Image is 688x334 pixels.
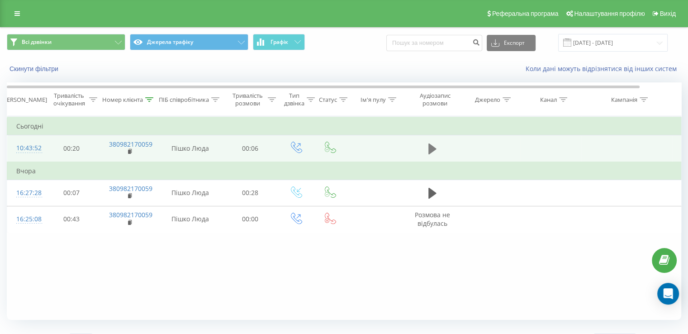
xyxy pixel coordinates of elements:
a: 380982170059 [109,210,152,219]
div: 10:43:52 [16,139,34,157]
td: 00:07 [43,180,100,206]
div: Джерело [475,96,500,104]
div: Номер клієнта [102,96,143,104]
a: 380982170059 [109,184,152,193]
div: Статус [319,96,337,104]
div: Тривалість очікування [51,92,87,107]
td: Пішко Люда [159,180,222,206]
span: Графік [270,39,288,45]
td: Пішко Люда [159,206,222,232]
td: Пішко Люда [159,135,222,162]
div: Open Intercom Messenger [657,283,679,305]
span: Налаштування профілю [574,10,645,17]
div: Кампанія [611,96,637,104]
td: 00:28 [222,180,279,206]
span: Всі дзвінки [22,38,52,46]
input: Пошук за номером [386,35,482,51]
div: Тривалість розмови [230,92,266,107]
div: [PERSON_NAME] [1,96,47,104]
span: Реферальна програма [492,10,559,17]
div: Аудіозапис розмови [413,92,457,107]
button: Скинути фільтри [7,65,63,73]
td: 00:20 [43,135,100,162]
td: 00:00 [222,206,279,232]
button: Джерела трафіку [130,34,248,50]
span: Вихід [660,10,676,17]
div: 16:25:08 [16,210,34,228]
td: 00:43 [43,206,100,232]
button: Експорт [487,35,536,51]
div: Тип дзвінка [284,92,304,107]
button: Всі дзвінки [7,34,125,50]
div: Ім'я пулу [361,96,386,104]
a: Коли дані можуть відрізнятися вiд інших систем [526,64,681,73]
div: 16:27:28 [16,184,34,202]
button: Графік [253,34,305,50]
div: Канал [540,96,557,104]
div: ПІБ співробітника [159,96,209,104]
span: Розмова не відбулась [415,210,450,227]
td: 00:06 [222,135,279,162]
a: 380982170059 [109,140,152,148]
